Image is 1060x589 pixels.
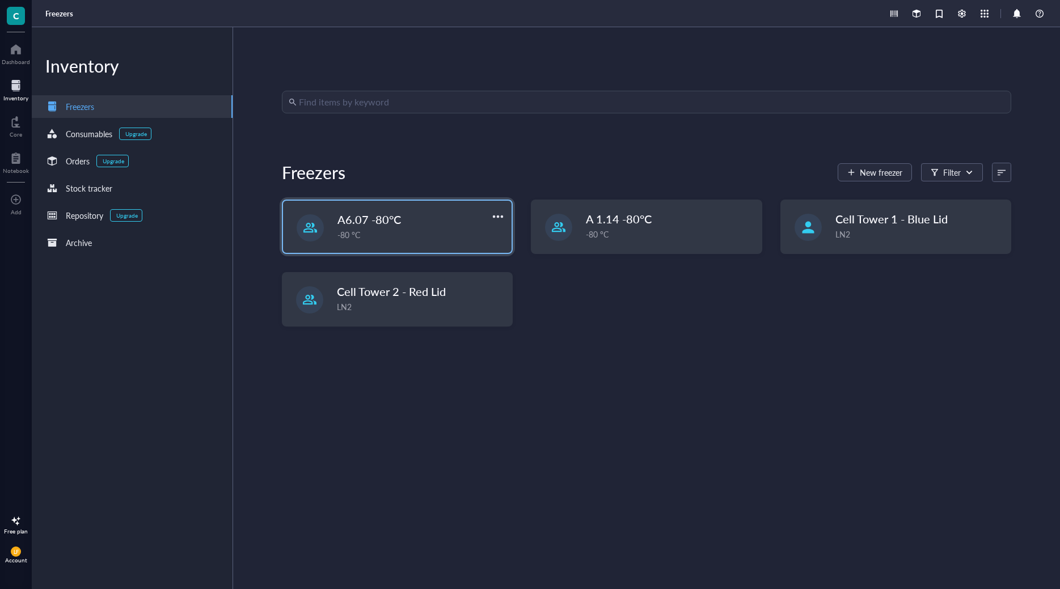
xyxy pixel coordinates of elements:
[10,131,22,138] div: Core
[66,209,103,222] div: Repository
[66,100,94,113] div: Freezers
[2,58,30,65] div: Dashboard
[125,130,147,137] div: Upgrade
[835,211,948,227] span: Cell Tower 1 - Blue Lid
[337,300,505,313] div: LN2
[13,549,19,555] span: LF
[116,212,138,219] div: Upgrade
[337,211,401,227] span: A6.07 -80°C
[3,167,29,174] div: Notebook
[32,54,233,77] div: Inventory
[66,155,90,167] div: Orders
[32,150,233,172] a: OrdersUpgrade
[66,236,92,249] div: Archive
[337,283,446,299] span: Cell Tower 2 - Red Lid
[5,557,27,563] div: Account
[337,228,505,241] div: -80 °C
[4,528,28,535] div: Free plan
[282,161,345,184] div: Freezers
[835,228,1004,240] div: LN2
[32,177,233,200] a: Stock tracker
[586,211,652,227] span: A 1.14 -80°C
[45,9,75,19] a: Freezers
[32,204,233,227] a: RepositoryUpgrade
[586,228,754,240] div: -80 °C
[860,168,902,177] span: New freezer
[66,128,112,140] div: Consumables
[66,182,112,194] div: Stock tracker
[3,149,29,174] a: Notebook
[32,231,233,254] a: Archive
[10,113,22,138] a: Core
[13,9,19,23] span: C
[943,166,961,179] div: Filter
[11,209,22,215] div: Add
[838,163,912,181] button: New freezer
[32,95,233,118] a: Freezers
[103,158,124,164] div: Upgrade
[32,122,233,145] a: ConsumablesUpgrade
[3,95,28,101] div: Inventory
[2,40,30,65] a: Dashboard
[3,77,28,101] a: Inventory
